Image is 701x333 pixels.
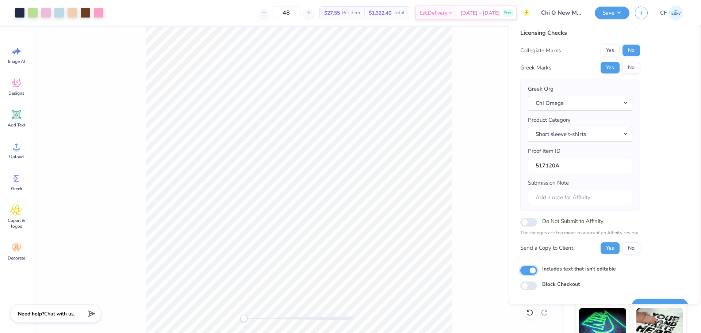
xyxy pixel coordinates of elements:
p: The changes are too minor to warrant an Affinity review. [520,230,640,237]
button: Save [595,7,629,19]
input: Untitled Design [536,5,589,20]
span: Free [504,10,511,15]
span: $27.55 [324,9,340,17]
label: Submission Note [528,179,569,187]
div: Licensing Checks [520,29,640,37]
a: CF [657,5,686,20]
button: Short sleeve t-shirts [528,127,632,142]
label: Do Not Submit to Affinity [542,216,604,226]
button: Yes [601,45,620,56]
img: Cholo Fernandez [669,5,683,20]
span: Greek [11,186,22,192]
span: Total [394,9,405,17]
div: Collegiate Marks [520,46,561,55]
span: Per Item [342,9,360,17]
input: Add a note for Affinity [528,190,632,205]
button: No [623,45,640,56]
div: Greek Marks [520,64,551,72]
label: Proof Item ID [528,147,560,155]
span: [DATE] - [DATE] [460,9,500,17]
input: – – [272,6,300,19]
label: Includes text that isn't editable [542,265,616,273]
span: Add Text [8,122,25,128]
span: Decorate [8,255,25,261]
label: Greek Org [528,85,553,93]
button: No [623,62,640,73]
span: Clipart & logos [4,217,28,229]
label: Product Category [528,116,571,124]
button: No [623,242,640,254]
strong: Need help? [18,310,44,317]
button: Yes [601,242,620,254]
button: Chi Omega [528,96,632,111]
button: Save [632,299,688,314]
span: Upload [9,154,24,160]
label: Block Checkout [542,280,580,288]
span: Image AI [8,58,25,64]
span: Chat with us. [44,310,75,317]
div: Accessibility label [240,315,248,322]
div: Send a Copy to Client [520,244,573,252]
span: Designs [8,90,24,96]
span: Est. Delivery [420,9,447,17]
span: $1,322.40 [369,9,391,17]
button: Yes [601,62,620,73]
span: CF [660,9,667,17]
